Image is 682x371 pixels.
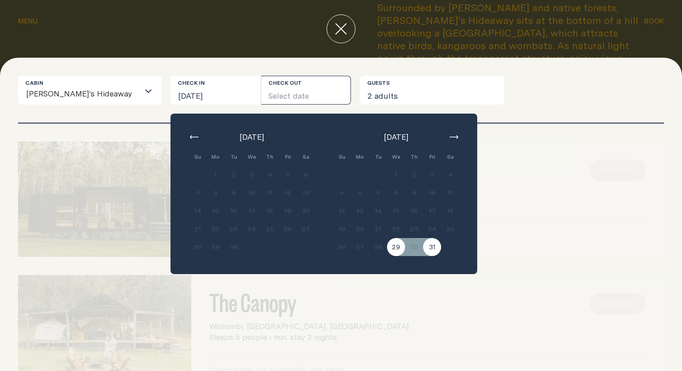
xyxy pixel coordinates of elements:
button: 25 [261,220,279,238]
button: 4 [441,166,459,184]
button: 22 [387,220,405,238]
button: 3 [243,166,261,184]
div: Tu [369,148,387,166]
button: 9 [225,184,243,202]
button: 19 [279,202,297,220]
div: Fri [279,148,297,166]
button: 10 [243,184,261,202]
button: 6 [297,166,315,184]
button: 4 [261,166,279,184]
button: 7 [189,184,207,202]
button: 1 [387,166,405,184]
button: 12 [333,202,351,220]
button: 18 [441,202,459,220]
span: [DATE] [240,132,264,142]
div: Mo [207,148,225,166]
button: 5 [279,166,297,184]
button: 14 [189,202,207,220]
button: 17 [243,202,261,220]
button: 27 [351,238,369,256]
button: 20 [351,220,369,238]
button: 22 [207,220,225,238]
button: 29 [387,238,405,256]
button: 23 [225,220,243,238]
button: 7 [369,184,387,202]
button: 15 [207,202,225,220]
button: 26 [279,220,297,238]
button: 2 [405,166,423,184]
div: Sa [441,148,459,166]
div: We [387,148,405,166]
button: 16 [225,202,243,220]
div: Mo [351,148,369,166]
button: 23 [405,220,423,238]
button: 5 [333,184,351,202]
button: 21 [189,220,207,238]
button: 2 [225,166,243,184]
button: 17 [423,202,441,220]
button: 2 adults [360,76,504,105]
button: 16 [405,202,423,220]
button: 24 [423,220,441,238]
div: Su [189,148,207,166]
button: 8 [207,184,225,202]
button: 29 [207,238,225,256]
div: Search for option [18,76,161,105]
button: 27 [297,220,315,238]
button: 1 [207,166,225,184]
label: Guests [367,79,390,87]
button: 21 [369,220,387,238]
button: close [327,14,355,43]
button: 30 [225,238,243,256]
button: 24 [243,220,261,238]
button: 30 [405,238,423,256]
button: 26 [333,238,351,256]
button: 31 [423,238,441,256]
div: Su [333,148,351,166]
button: 25 [441,220,459,238]
button: 12 [279,184,297,202]
button: [DATE] [170,76,261,105]
input: Search for option [133,85,139,104]
span: [PERSON_NAME]’s Hideaway [26,83,133,104]
button: 13 [297,184,315,202]
div: Th [261,148,279,166]
button: 28 [189,238,207,256]
button: 19 [333,220,351,238]
button: 11 [261,184,279,202]
button: 6 [351,184,369,202]
button: 13 [351,202,369,220]
div: We [243,148,261,166]
button: 9 [405,184,423,202]
button: 3 [423,166,441,184]
div: Fri [423,148,441,166]
button: 14 [369,202,387,220]
div: Tu [225,148,243,166]
button: 11 [441,184,459,202]
div: Sa [297,148,315,166]
button: 8 [387,184,405,202]
button: 10 [423,184,441,202]
button: 18 [261,202,279,220]
button: 15 [387,202,405,220]
button: 28 [369,238,387,256]
button: 20 [297,202,315,220]
span: [DATE] [384,132,408,142]
div: Th [405,148,423,166]
button: Select date [261,76,351,105]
